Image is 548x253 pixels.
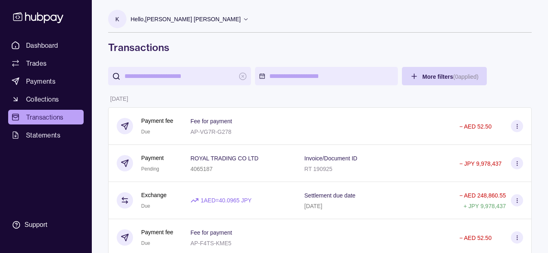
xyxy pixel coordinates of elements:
p: Hello, [PERSON_NAME] [PERSON_NAME] [131,15,241,24]
p: RT 190925 [304,166,333,172]
a: Trades [8,56,84,71]
a: Dashboard [8,38,84,53]
button: More filters(0applied) [402,67,487,85]
span: Pending [141,166,159,172]
p: − AED 52.50 [459,123,492,130]
a: Statements [8,128,84,142]
span: Collections [26,94,59,104]
p: Fee for payment [191,118,232,124]
p: Exchange [141,191,166,200]
p: AP-F4TS-KME5 [191,240,231,246]
span: More filters [422,73,479,80]
a: Payments [8,74,84,89]
input: search [124,67,235,85]
a: Collections [8,92,84,107]
a: Support [8,216,84,233]
span: Due [141,129,150,135]
p: ROYAL TRADING CO LTD [191,155,259,162]
p: AP-VG7R-G278 [191,129,231,135]
span: Due [141,203,150,209]
p: Settlement due date [304,192,355,199]
p: K [115,15,119,24]
div: Support [24,220,47,229]
span: Trades [26,58,47,68]
p: 4065187 [191,166,213,172]
p: Payment fee [141,116,173,125]
p: + JPY 9,978,437 [464,203,506,209]
p: Payment fee [141,228,173,237]
span: Dashboard [26,40,58,50]
h1: Transactions [108,41,532,54]
p: ( 0 applied) [453,73,478,80]
span: Statements [26,130,60,140]
p: [DATE] [110,95,128,102]
p: [DATE] [304,203,322,209]
p: 1 AED = 40.0965 JPY [201,196,252,205]
p: − AED 52.50 [459,235,492,241]
span: Due [141,240,150,246]
p: Payment [141,153,164,162]
p: Fee for payment [191,229,232,236]
p: − AED 248,860.55 [459,192,506,199]
span: Transactions [26,112,64,122]
span: Payments [26,76,55,86]
p: Invoice/Document ID [304,155,357,162]
a: Transactions [8,110,84,124]
p: − JPY 9,978,437 [459,160,502,167]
